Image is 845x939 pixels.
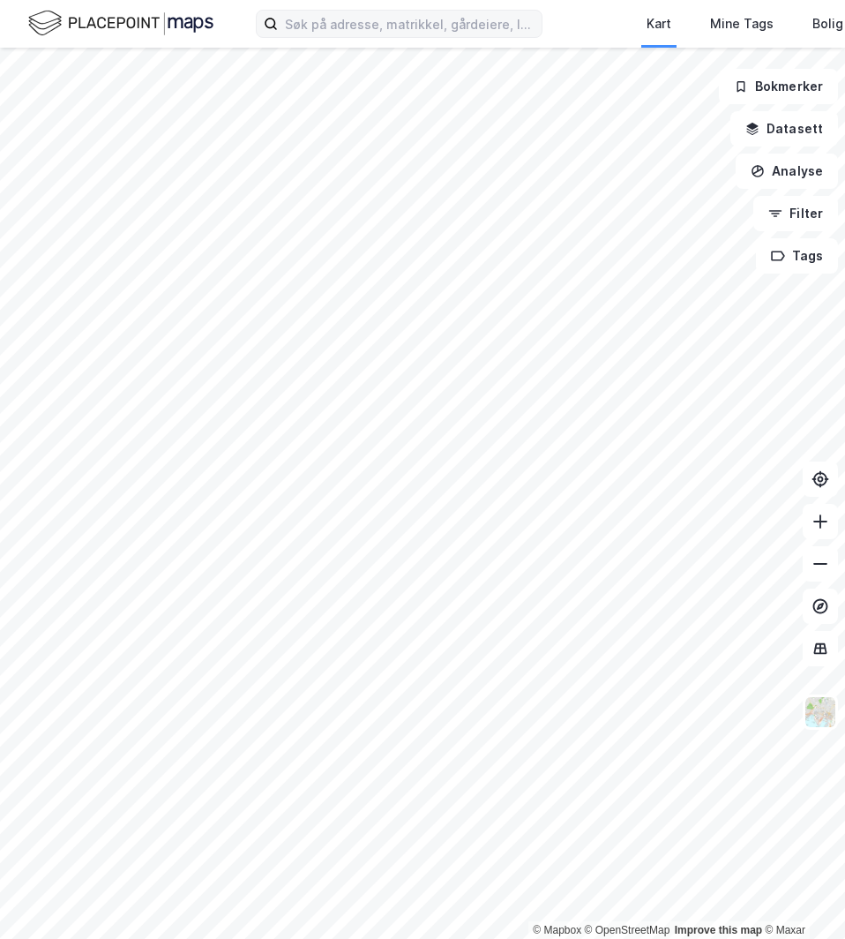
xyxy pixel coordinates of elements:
div: Kart [647,13,671,34]
img: logo.f888ab2527a4732fd821a326f86c7f29.svg [28,8,213,39]
div: Bolig [812,13,843,34]
div: Mine Tags [710,13,774,34]
iframe: Chat Widget [757,854,845,939]
input: Søk på adresse, matrikkel, gårdeiere, leietakere eller personer [278,11,542,37]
